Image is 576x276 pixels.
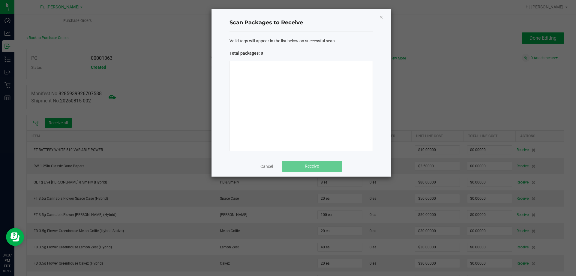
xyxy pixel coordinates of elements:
[229,38,336,44] span: Valid tags will appear in the list below on successful scan.
[305,164,319,168] span: Receive
[282,161,342,172] button: Receive
[260,163,273,169] a: Cancel
[229,50,301,56] span: Total packages: 0
[229,19,373,27] h4: Scan Packages to Receive
[379,13,383,20] button: Close
[6,228,24,246] iframe: Resource center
